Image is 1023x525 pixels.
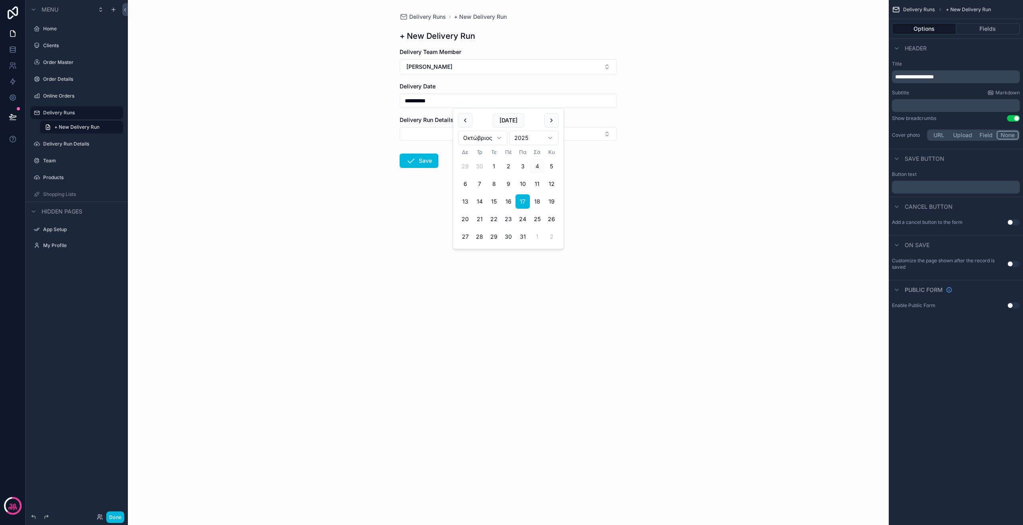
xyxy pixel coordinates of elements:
label: Clients [43,42,118,49]
h1: + New Delivery Run [400,30,475,42]
button: Δευτέρα, 29 Σεπτεμβρίου 2025 [458,159,472,174]
button: Πέμπτη, 23 Οκτωβρίου 2025 [501,212,515,226]
a: Markdown [987,90,1020,96]
label: Cover photo [892,132,924,138]
span: Header [905,44,927,52]
div: Enable Public Form [892,302,935,309]
label: Order Details [43,76,118,82]
label: Delivery Run Details [43,141,118,147]
button: Save [400,154,438,168]
div: scrollable content [892,99,1020,112]
button: Κυριακή, 19 Οκτωβρίου 2025 [544,194,559,209]
label: Shopping Lists [43,191,118,198]
th: Δευτέρα [458,148,472,156]
table: Οκτώβριος 2025 [458,148,559,244]
a: Delivery Runs [400,13,446,21]
button: Τετάρτη, 1 Οκτωβρίου 2025 [487,159,501,174]
button: Πέμπτη, 30 Οκτωβρίου 2025 [501,230,515,244]
span: Public form [905,286,943,294]
button: Fields [956,23,1020,34]
button: Παρασκευή, 24 Οκτωβρίου 2025 [515,212,530,226]
button: Τρίτη, 21 Οκτωβρίου 2025 [472,212,487,226]
th: Κυριακή [544,148,559,156]
button: URL [928,131,949,140]
button: None [997,131,1019,140]
span: On save [905,241,929,249]
label: App Setup [43,226,118,233]
button: Κυριακή, 26 Οκτωβρίου 2025 [544,212,559,226]
span: + New Delivery Run [54,124,100,130]
a: + New Delivery Run [454,13,507,21]
button: Select Button [400,59,617,74]
button: Πέμπτη, 2 Οκτωβρίου 2025 [501,159,515,174]
span: [PERSON_NAME] [406,63,452,71]
button: Κυριακή, 12 Οκτωβρίου 2025 [544,177,559,191]
a: + New Delivery Run [40,121,123,134]
label: Title [892,61,1020,67]
button: Δευτέρα, 20 Οκτωβρίου 2025 [458,212,472,226]
button: Τρίτη, 30 Σεπτεμβρίου 2025 [472,159,487,174]
button: Σάββατο, 11 Οκτωβρίου 2025 [530,177,544,191]
label: Order Master [43,59,118,66]
button: Δευτέρα, 27 Οκτωβρίου 2025 [458,230,472,244]
span: Hidden pages [42,208,82,216]
button: Field [976,131,997,140]
label: Add a cancel button to the form [892,219,963,226]
span: Cancel button [905,203,953,211]
div: scrollable content [892,70,1020,83]
button: Τρίτη, 28 Οκτωβρίου 2025 [472,230,487,244]
button: Παρασκευή, 17 Οκτωβρίου 2025, selected [515,194,530,209]
button: Τετάρτη, 15 Οκτωβρίου 2025 [487,194,501,209]
label: Products [43,174,118,181]
span: Delivery Run Details [400,116,454,123]
button: Σάββατο, 25 Οκτωβρίου 2025 [530,212,544,226]
span: Save button [905,155,944,163]
label: Delivery Runs [43,110,118,116]
label: Customize the page shown after the record is saved [892,258,1007,270]
span: Menu [42,6,58,14]
button: Τρίτη, 14 Οκτωβρίου 2025 [472,194,487,209]
button: Σάββατο, 18 Οκτωβρίου 2025 [530,194,544,209]
span: Markdown [995,90,1020,96]
th: Σάββατο [530,148,544,156]
button: Today, Σάββατο, 4 Οκτωβρίου 2025 [530,159,544,174]
button: Παρασκευή, 3 Οκτωβρίου 2025 [515,159,530,174]
a: Team [43,158,118,164]
th: Τετάρτη [487,148,501,156]
button: Κυριακή, 2 Νοεμβρίου 2025 [544,230,559,244]
button: Τρίτη, 7 Οκτωβρίου 2025 [472,177,487,191]
button: Πέμπτη, 16 Οκτωβρίου 2025 [501,194,515,209]
button: [DATE] [493,113,524,128]
label: Button text [892,171,917,178]
th: Πέμπτη [501,148,515,156]
button: Σάββατο, 1 Νοεμβρίου 2025 [530,230,544,244]
button: Select Button [400,127,617,141]
label: My Profile [43,242,118,249]
button: Πέμπτη, 9 Οκτωβρίου 2025 [501,177,515,191]
button: Δευτέρα, 13 Οκτωβρίου 2025 [458,194,472,209]
button: Upload [949,131,976,140]
label: Home [43,26,118,32]
div: Show breadcrumbs [892,115,936,122]
span: Delivery Team Member [400,48,461,55]
button: Τετάρτη, 8 Οκτωβρίου 2025 [487,177,501,191]
button: Παρασκευή, 10 Οκτωβρίου 2025 [515,177,530,191]
div: scrollable content [892,181,1020,194]
button: Παρασκευή, 31 Οκτωβρίου 2025 [515,230,530,244]
button: Options [892,23,956,34]
p: days [8,505,18,511]
button: Done [106,511,124,523]
span: Delivery Date [400,83,436,90]
span: Delivery Runs [903,6,935,13]
button: Κυριακή, 5 Οκτωβρίου 2025 [544,159,559,174]
button: Τετάρτη, 29 Οκτωβρίου 2025 [487,230,501,244]
label: Online Orders [43,93,118,99]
